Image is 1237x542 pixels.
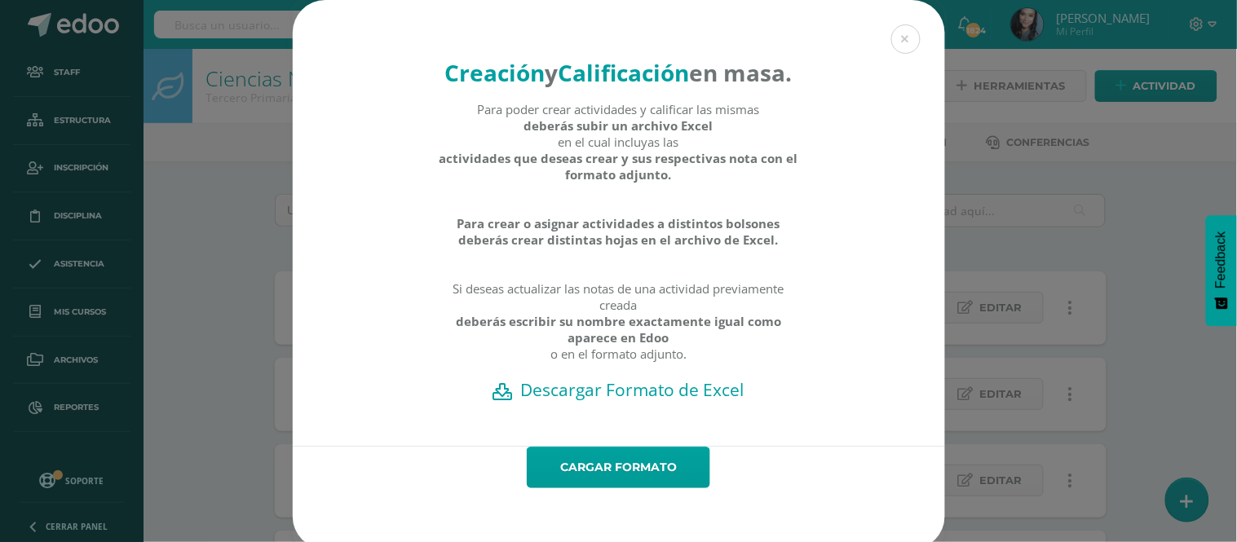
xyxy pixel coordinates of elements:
button: Feedback - Mostrar encuesta [1206,215,1237,326]
a: Descargar Formato de Excel [321,378,917,401]
strong: Calificación [559,57,690,88]
strong: y [546,57,559,88]
strong: deberás escribir su nombre exactamente igual como aparece en Edoo [438,313,799,346]
h4: en masa. [438,57,799,88]
strong: actividades que deseas crear y sus respectivas nota con el formato adjunto. [438,150,799,183]
strong: Para crear o asignar actividades a distintos bolsones deberás crear distintas hojas en el archivo... [438,215,799,248]
div: Para poder crear actividades y calificar las mismas en el cual incluyas las Si deseas actualizar ... [438,101,799,378]
strong: deberás subir un archivo Excel [524,117,713,134]
a: Cargar formato [527,447,710,488]
button: Close (Esc) [891,24,921,54]
span: Feedback [1214,231,1229,289]
strong: Creación [445,57,546,88]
